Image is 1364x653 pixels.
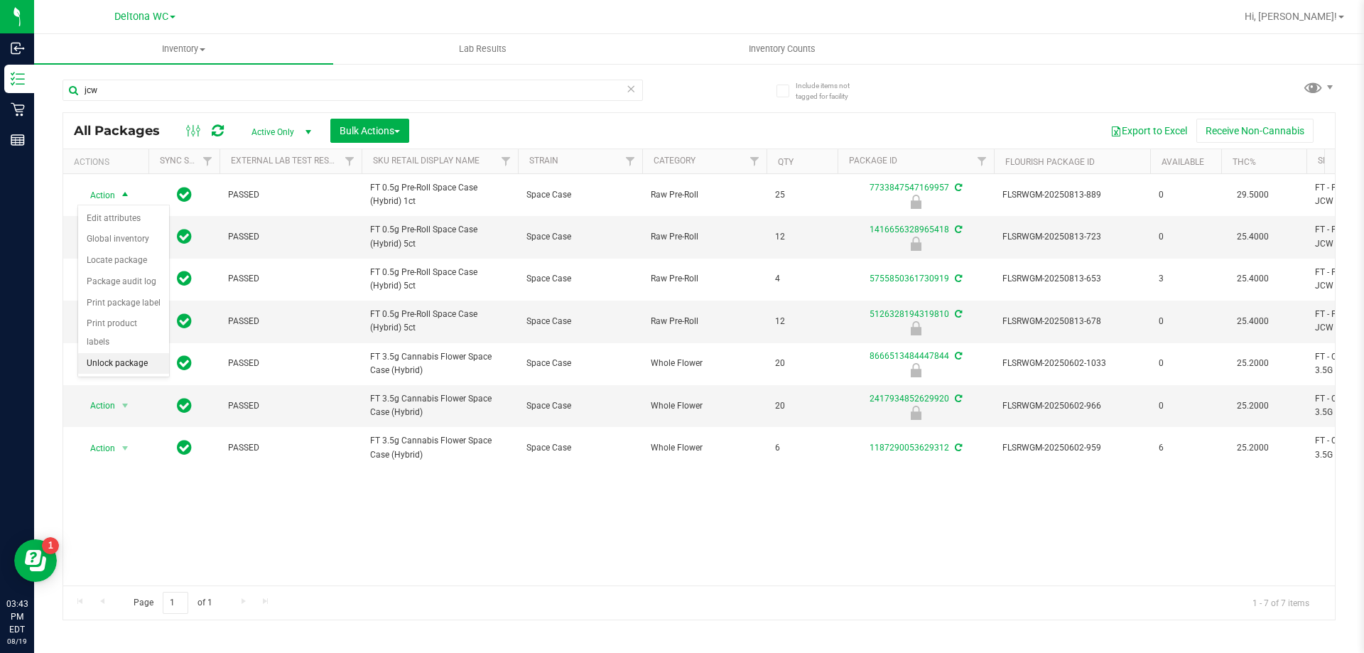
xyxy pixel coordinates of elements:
a: Inventory [34,34,333,64]
div: Newly Received [835,406,996,420]
span: 6 [1159,441,1213,455]
div: Actions [74,157,143,167]
span: In Sync [177,311,192,331]
a: 2417934852629920 [870,394,949,404]
span: PASSED [228,188,353,202]
button: Receive Non-Cannabis [1196,119,1314,143]
a: SKU Name [1318,156,1360,166]
inline-svg: Retail [11,102,25,117]
span: 25.2000 [1230,438,1276,458]
span: 12 [775,315,829,328]
span: Action [77,438,116,458]
li: Unlock package [78,353,169,374]
span: FT 0.5g Pre-Roll Space Case (Hybrid) 5ct [370,266,509,293]
a: Qty [778,157,794,167]
span: 0 [1159,357,1213,370]
span: 25.4000 [1230,311,1276,332]
span: select [117,185,134,205]
span: FLSRWGM-20250813-889 [1002,188,1142,202]
a: 1416656328965418 [870,225,949,234]
span: 6 [775,441,829,455]
div: Newly Received [835,321,996,335]
span: FT 0.5g Pre-Roll Space Case (Hybrid) 5ct [370,308,509,335]
span: Inventory [34,43,333,55]
span: Clear [626,80,636,98]
a: Package ID [849,156,897,166]
a: Sync Status [160,156,215,166]
span: Raw Pre-Roll [651,272,758,286]
span: FLSRWGM-20250602-966 [1002,399,1142,413]
span: FT 3.5g Cannabis Flower Space Case (Hybrid) [370,350,509,377]
span: Whole Flower [651,357,758,370]
a: 5755850361730919 [870,274,949,284]
span: 0 [1159,230,1213,244]
span: Space Case [526,230,634,244]
span: Bulk Actions [340,125,400,136]
span: 0 [1159,399,1213,413]
span: FLSRWGM-20250813-723 [1002,230,1142,244]
span: 29.5000 [1230,185,1276,205]
div: Newly Received [835,195,996,209]
a: Available [1162,157,1204,167]
span: select [117,438,134,458]
li: Edit attributes [78,208,169,230]
a: Lab Results [333,34,632,64]
span: Inventory Counts [730,43,835,55]
a: Strain [529,156,558,166]
inline-svg: Inbound [11,41,25,55]
span: Space Case [526,441,634,455]
inline-svg: Reports [11,133,25,147]
span: Sync from Compliance System [953,183,962,193]
p: 03:43 PM EDT [6,598,28,636]
input: 1 [163,592,188,614]
a: Filter [619,149,642,173]
span: 12 [775,230,829,244]
span: In Sync [177,227,192,247]
span: FLSRWGM-20250602-1033 [1002,357,1142,370]
span: Raw Pre-Roll [651,315,758,328]
span: Space Case [526,399,634,413]
span: PASSED [228,230,353,244]
a: Category [654,156,695,166]
p: 08/19 [6,636,28,647]
a: 5126328194319810 [870,309,949,319]
a: 1187290053629312 [870,443,949,453]
span: Whole Flower [651,399,758,413]
span: FLSRWGM-20250602-959 [1002,441,1142,455]
span: select [117,396,134,416]
span: 4 [775,272,829,286]
span: Sync from Compliance System [953,443,962,453]
span: All Packages [74,123,174,139]
a: THC% [1233,157,1256,167]
span: In Sync [177,353,192,373]
span: 3 [1159,272,1213,286]
span: Space Case [526,315,634,328]
li: Global inventory [78,229,169,250]
span: Sync from Compliance System [953,274,962,284]
span: 0 [1159,188,1213,202]
a: Sku Retail Display Name [373,156,480,166]
span: 1 - 7 of 7 items [1241,592,1321,613]
span: Deltona WC [114,11,168,23]
span: Space Case [526,272,634,286]
iframe: Resource center [14,539,57,582]
iframe: Resource center unread badge [42,537,59,554]
span: PASSED [228,357,353,370]
span: 0 [1159,315,1213,328]
button: Bulk Actions [330,119,409,143]
span: Lab Results [440,43,526,55]
span: Sync from Compliance System [953,309,962,319]
span: Space Case [526,357,634,370]
span: Action [77,185,116,205]
span: In Sync [177,396,192,416]
span: Sync from Compliance System [953,394,962,404]
span: Page of 1 [121,592,224,614]
a: Filter [196,149,220,173]
li: Print product labels [78,313,169,352]
a: 8666513484447844 [870,351,949,361]
div: Newly Received [835,237,996,251]
span: Sync from Compliance System [953,351,962,361]
span: 25.4000 [1230,269,1276,289]
inline-svg: Inventory [11,72,25,86]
